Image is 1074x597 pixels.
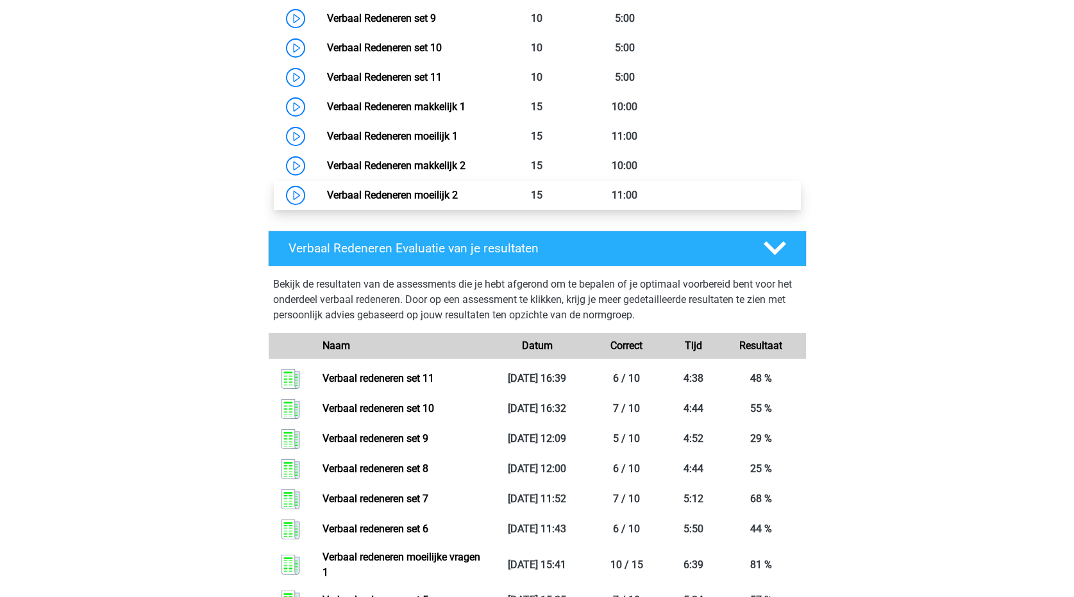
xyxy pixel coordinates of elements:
[323,551,480,578] a: Verbaal redeneren moeilijke vragen 1
[327,189,458,201] a: Verbaal Redeneren moeilijk 2
[671,338,716,354] div: Tijd
[273,277,801,323] p: Bekijk de resultaten van de assessments die je hebt afgerond om te bepalen of je optimaal voorber...
[327,159,466,172] a: Verbaal Redeneren makkelijk 2
[327,71,442,83] a: Verbaal Redeneren set 11
[323,432,428,445] a: Verbaal redeneren set 9
[327,130,458,142] a: Verbaal Redeneren moeilijk 1
[323,493,428,505] a: Verbaal redeneren set 7
[323,372,434,384] a: Verbaal redeneren set 11
[323,462,428,475] a: Verbaal redeneren set 8
[327,12,436,24] a: Verbaal Redeneren set 9
[582,338,671,354] div: Correct
[327,101,466,113] a: Verbaal Redeneren makkelijk 1
[323,523,428,535] a: Verbaal redeneren set 6
[323,402,434,414] a: Verbaal redeneren set 10
[716,338,806,354] div: Resultaat
[263,231,812,266] a: Verbaal Redeneren Evaluatie van je resultaten
[289,241,743,256] h4: Verbaal Redeneren Evaluatie van je resultaten
[313,338,492,354] div: Naam
[327,42,442,54] a: Verbaal Redeneren set 10
[492,338,582,354] div: Datum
